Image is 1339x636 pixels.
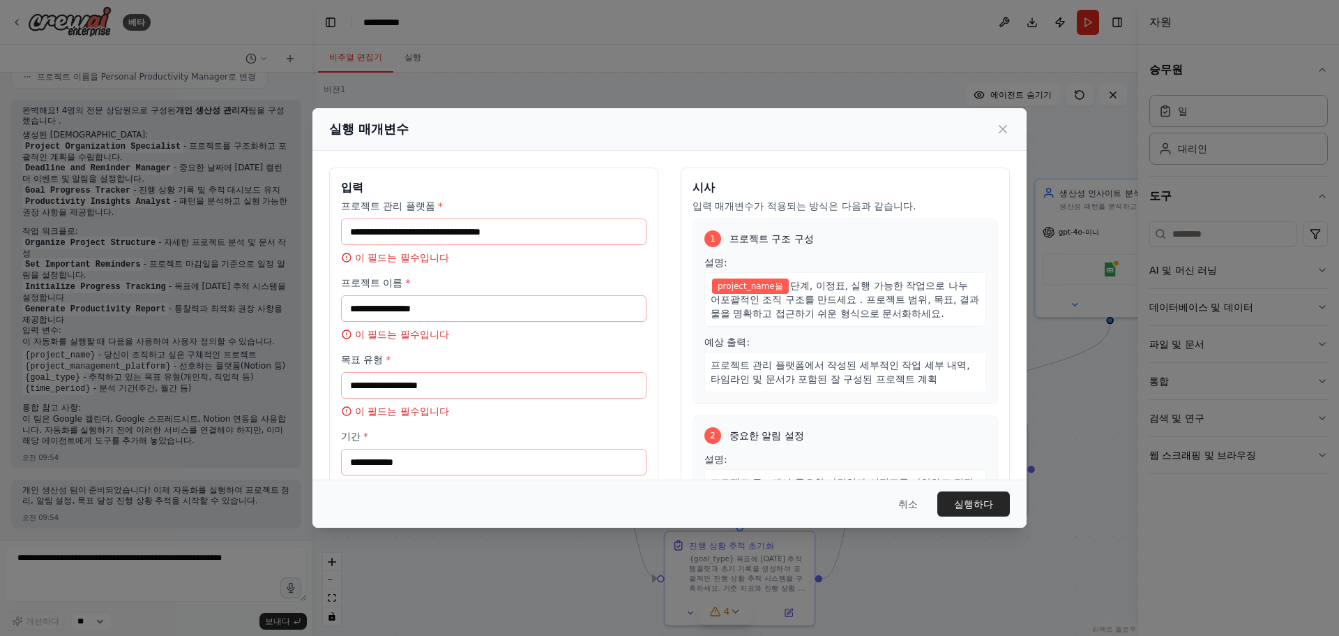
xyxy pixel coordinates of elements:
[693,200,916,212] font: 입력 매개변수가 적용되는 방식은 다음과 같습니다.
[329,121,409,136] font: 실행 매개변수
[937,491,1010,517] button: 실행하다
[711,294,979,319] font: 포괄적인 조직 구조를 만드세요 . 프로젝트 범위, 목표, 결과물을 명확하고 접근하기 쉬운 형식으로 문서화하세요.
[704,337,750,348] font: 예상 출력:
[711,360,970,385] font: 프로젝트 관리 플랫폼에서 작성된 세부적인 작업 세부 내역, 타임라인 및 문서가 포함된 잘 구성된 프로젝트 계획
[711,280,968,305] font: 단계, 이정표, 실행 가능한 작업으로 나누어
[711,477,977,516] font: 프로젝트 구조에서 중요한 마감일과 이정표를 파악하고 적절한 알림을 통해 일정을 계획하세요. [DEMOGRAPHIC_DATA]과 당일 알림을 모두 설정하여 누락되는 일이 없도록...
[704,454,727,465] font: 설명:
[355,406,449,417] font: 이 필드는 필수입니다
[710,234,716,244] font: 1
[341,431,361,442] font: 기간
[341,181,363,194] font: 입력
[341,354,383,365] font: 목표 유형
[710,431,716,441] font: 2
[341,277,402,288] font: 프로젝트 이름
[729,233,814,244] font: 프로젝트 구조 구성
[718,281,783,291] font: project_name을
[693,181,715,194] font: 시사
[341,200,435,212] font: 프로젝트 관리 플랫폼
[954,498,993,510] font: 실행하다
[355,252,449,263] font: 이 필드는 필수입니다
[729,430,804,441] font: 중요한 알림 설정
[712,279,789,294] span: 변수: 프로젝트 이름
[355,329,449,340] font: 이 필드는 필수입니다
[887,491,929,517] button: 취소
[704,257,727,268] font: 설명:
[898,498,918,510] font: 취소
